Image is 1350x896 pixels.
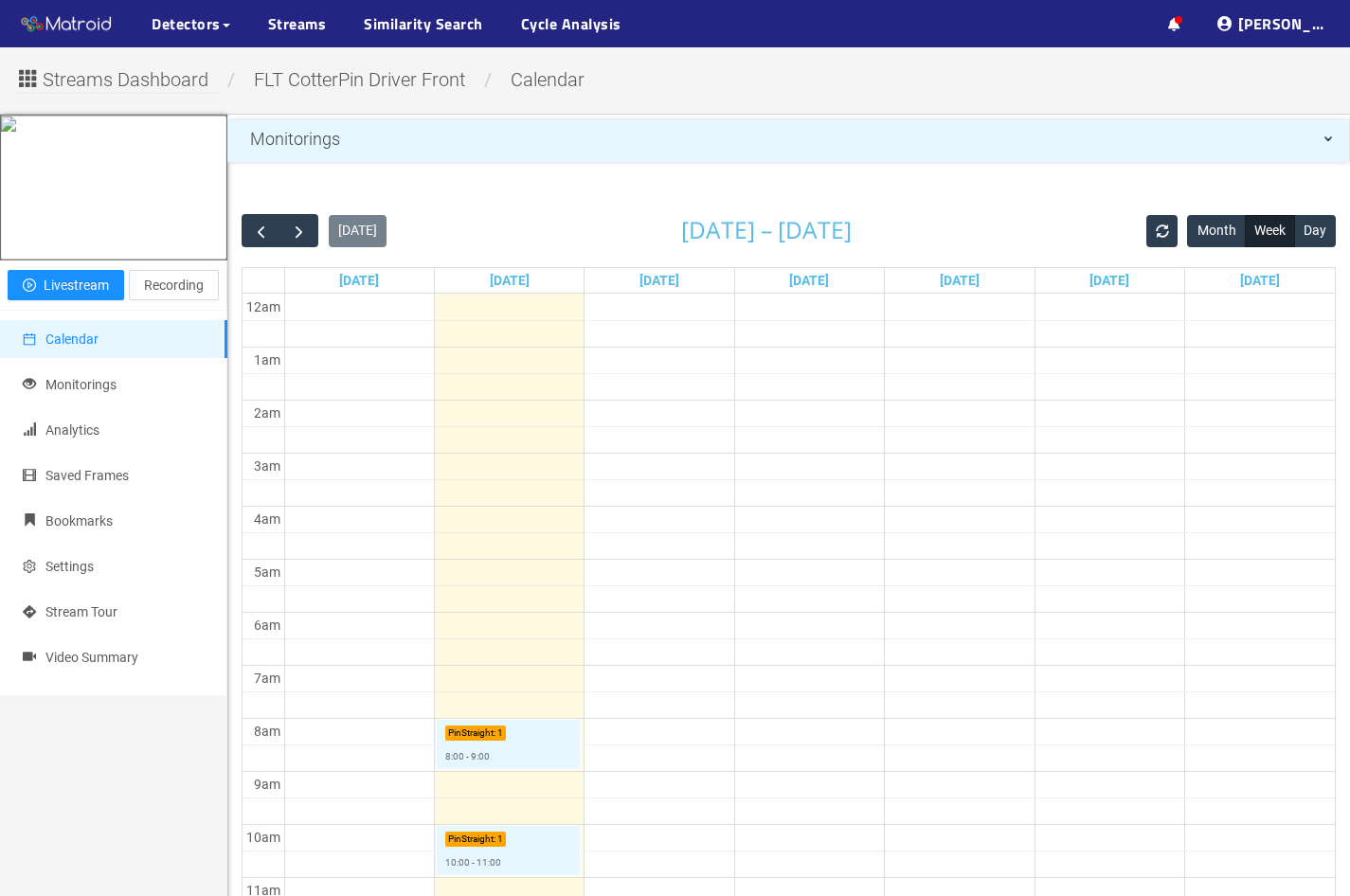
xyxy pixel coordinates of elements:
p: 1 [497,726,503,741]
p: 8:00 - 9:00 [445,749,490,764]
span: Settings [45,559,94,574]
p: 10:00 - 11:00 [445,855,501,870]
button: Week [1245,215,1295,247]
div: 1am [250,349,284,370]
span: FLT CotterPin Driver Front [240,68,479,91]
span: Streams Dashboard [43,65,208,95]
span: Recording [144,275,204,296]
div: 5am [250,562,284,582]
a: Streams [268,12,327,35]
span: Detectors [152,12,221,35]
a: Similarity Search [364,12,483,35]
span: Saved Frames [45,468,129,483]
span: Calendar [45,332,99,347]
span: Livestream [44,275,109,296]
div: 10am [243,827,284,848]
button: Previous Week [242,214,280,247]
div: 4am [250,509,284,529]
button: [DATE] [329,215,387,247]
a: Go to September 27, 2025 [1236,268,1284,293]
div: 6am [250,615,284,636]
a: Streams Dashboard [14,74,223,89]
p: 1 [497,832,503,847]
div: 7am [250,668,284,689]
a: Go to September 21, 2025 [335,268,383,293]
div: 9am [250,774,284,795]
div: 3am [250,456,284,476]
button: Day [1294,215,1336,247]
h2: [DATE] – [DATE] [681,218,852,243]
div: 2am [250,403,284,423]
button: Next Week [279,214,318,247]
p: PinStraight : [448,832,495,847]
a: Go to September 26, 2025 [1086,268,1133,293]
span: setting [23,560,36,573]
span: Analytics [45,422,99,438]
button: Streams Dashboard [14,62,223,92]
a: Go to September 24, 2025 [785,268,833,293]
button: Recording [129,270,219,300]
img: Matroid logo [19,10,114,39]
button: Month [1187,215,1245,247]
div: Monitorings [227,120,1350,158]
span: calendar [23,332,36,346]
span: Video Summary [45,650,138,665]
span: Bookmarks [45,513,113,529]
span: play-circle [23,278,36,294]
a: Go to September 22, 2025 [486,268,533,293]
span: / [223,68,240,91]
p: PinStraight : [448,726,495,741]
div: 12am [243,296,284,317]
button: play-circleLivestream [8,270,124,300]
a: Go to September 23, 2025 [636,268,683,293]
img: 68d1613d9448d8390b47aa50_full.jpg [1,116,16,259]
div: 8am [250,721,284,742]
span: Monitorings [45,377,117,392]
a: Go to September 25, 2025 [936,268,983,293]
span: calendar [496,68,599,91]
span: / [479,68,496,91]
a: Cycle Analysis [521,12,621,35]
span: Monitorings [250,129,340,149]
